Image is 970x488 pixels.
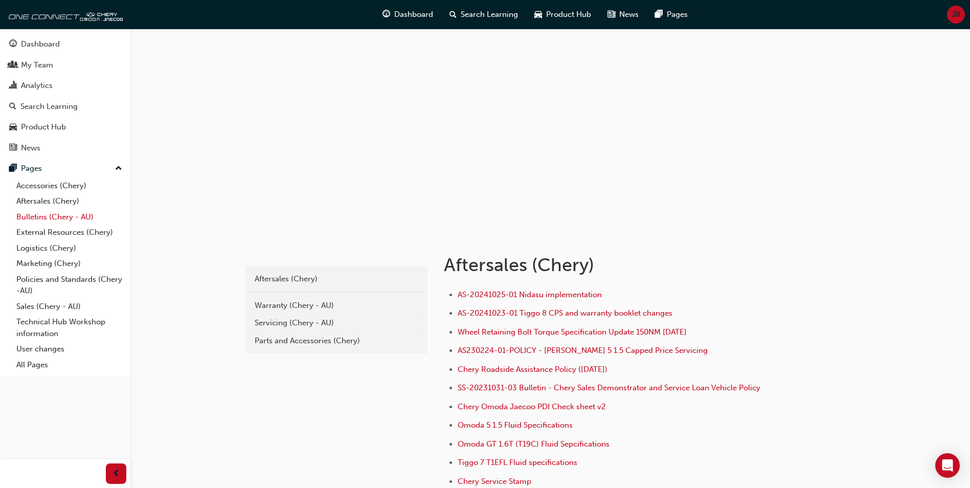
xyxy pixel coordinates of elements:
span: car-icon [9,123,17,132]
span: car-icon [534,8,542,21]
span: prev-icon [112,468,120,480]
a: Chery Service Stamp [458,477,531,486]
div: Analytics [21,80,53,92]
a: Wheel Retaining Bolt Torque Specification Update 150NM [DATE] [458,327,687,337]
span: Search Learning [461,9,518,20]
a: Warranty (Chery - AU) [250,297,423,315]
a: Servicing (Chery - AU) [250,314,423,332]
a: Sales (Chery - AU) [12,299,126,315]
span: pages-icon [9,164,17,173]
button: JR [947,6,965,24]
div: Aftersales (Chery) [255,273,418,285]
span: Pages [667,9,688,20]
span: search-icon [449,8,457,21]
h1: Aftersales (Chery) [444,254,779,276]
button: Pages [4,159,126,178]
span: news-icon [607,8,615,21]
a: Tiggo 7 T1EFL Fluid specifications [458,458,577,467]
a: AS230224-01-POLICY - [PERSON_NAME] 5 1.5 Capped Price Servicing [458,346,708,355]
a: AS-20241023-01 Tiggo 8 CPS and warranty booklet changes [458,308,672,318]
a: Logistics (Chery) [12,240,126,256]
a: Dashboard [4,35,126,54]
span: guage-icon [9,40,17,49]
span: News [619,9,639,20]
div: Dashboard [21,38,60,50]
a: guage-iconDashboard [374,4,441,25]
div: Open Intercom Messenger [935,453,960,478]
a: Policies and Standards (Chery -AU) [12,272,126,299]
div: Parts and Accessories (Chery) [255,335,418,347]
div: Search Learning [20,101,78,113]
img: oneconnect [5,4,123,25]
a: External Resources (Chery) [12,225,126,240]
a: Chery Omoda Jaecoo PDI Check sheet v2 [458,402,606,411]
span: pages-icon [655,8,663,21]
div: Warranty (Chery - AU) [255,300,418,312]
a: News [4,139,126,158]
a: Bulletins (Chery - AU) [12,209,126,225]
a: Chery Roadside Assistance Policy ([DATE]) [458,365,607,374]
div: Product Hub [21,121,66,133]
a: search-iconSearch Learning [441,4,526,25]
div: Servicing (Chery - AU) [255,317,418,329]
a: pages-iconPages [647,4,696,25]
a: Marketing (Chery) [12,256,126,272]
a: Aftersales (Chery) [250,270,423,288]
span: Dashboard [394,9,433,20]
a: Accessories (Chery) [12,178,126,194]
a: Analytics [4,76,126,95]
span: people-icon [9,61,17,70]
div: Pages [21,163,42,174]
a: Technical Hub Workshop information [12,314,126,341]
a: news-iconNews [599,4,647,25]
a: All Pages [12,357,126,373]
a: User changes [12,341,126,357]
span: Product Hub [546,9,591,20]
a: AS-20241025-01 Nidasu implementation [458,290,602,299]
div: My Team [21,59,53,71]
a: Product Hub [4,118,126,137]
span: search-icon [9,102,16,112]
span: up-icon [115,162,122,175]
a: Parts and Accessories (Chery) [250,332,423,350]
a: My Team [4,56,126,75]
a: Aftersales (Chery) [12,193,126,209]
a: car-iconProduct Hub [526,4,599,25]
span: JR [952,9,961,20]
div: News [21,142,40,154]
a: Omoda GT 1.6T (T19C) Fluid Sepcifications [458,439,610,449]
a: Search Learning [4,97,126,116]
a: Omoda 5 1.5 Fluid Specifications [458,420,573,430]
button: DashboardMy TeamAnalyticsSearch LearningProduct HubNews [4,33,126,159]
a: SS-20231031-03 Bulletin - Chery Sales Demonstrator and Service Loan Vehicle Policy [458,383,760,392]
span: chart-icon [9,81,17,91]
span: guage-icon [382,8,390,21]
span: news-icon [9,144,17,153]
